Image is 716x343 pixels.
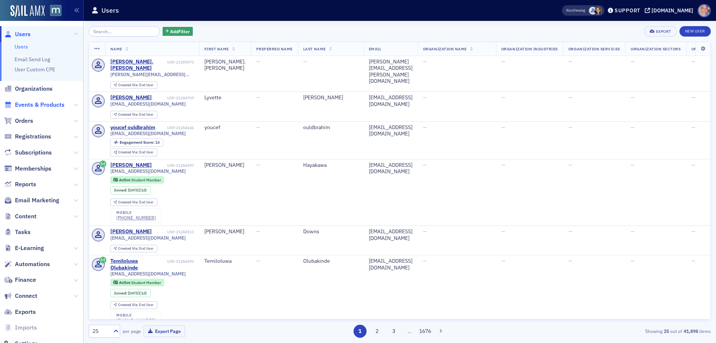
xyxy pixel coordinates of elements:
[631,162,635,168] span: —
[423,124,427,131] span: —
[4,292,37,300] a: Connect
[110,279,164,286] div: Active: Active: Student Member
[153,96,194,100] div: USR-21284709
[404,328,415,334] span: …
[118,247,154,251] div: End User
[15,149,52,157] span: Subscriptions
[256,46,293,52] span: Preferred Name
[691,124,695,131] span: —
[303,124,358,131] div: ouldbrahim
[128,188,147,193] div: (1d)
[120,140,160,144] div: 14
[167,60,194,65] div: USR-21285073
[4,165,51,173] a: Memberships
[303,58,307,65] span: —
[110,235,186,241] span: [EMAIL_ADDRESS][DOMAIN_NAME]
[568,258,572,264] span: —
[679,26,711,37] a: New User
[118,112,139,117] span: Created Via :
[369,228,412,241] div: [EMAIL_ADDRESS][DOMAIN_NAME]
[118,82,139,87] span: Created Via :
[501,228,505,235] span: —
[110,199,157,206] div: Created Via: End User
[118,246,139,251] span: Created Via :
[110,46,122,52] span: Name
[645,8,696,13] button: [DOMAIN_NAME]
[119,280,131,285] span: Active
[110,301,157,309] div: Created Via: End User
[131,177,161,183] span: Student Member
[204,59,246,72] div: [PERSON_NAME].[PERSON_NAME]
[15,276,36,284] span: Finance
[423,46,467,52] span: Organization Name
[110,131,186,136] span: [EMAIL_ADDRESS][DOMAIN_NAME]
[15,308,36,316] span: Exports
[631,46,681,52] span: Organization Sectors
[15,43,28,50] a: Users
[170,28,190,35] span: Add Filter
[4,228,31,236] a: Tasks
[110,101,186,107] span: [EMAIL_ADDRESS][DOMAIN_NAME]
[116,211,156,215] div: mobile
[369,46,381,52] span: Email
[118,113,154,117] div: End User
[110,162,152,169] a: [PERSON_NAME]
[423,228,427,235] span: —
[204,124,246,131] div: youcef
[303,46,326,52] span: Last Name
[110,258,166,271] a: Temiloluwa Olubakinde
[15,165,51,173] span: Memberships
[128,187,139,193] span: [DATE]
[110,186,151,194] div: Joined: 2025-08-25 00:00:00
[4,101,65,109] a: Events & Products
[4,260,50,268] a: Automations
[4,132,51,141] a: Registrations
[501,162,505,168] span: —
[120,140,155,145] span: Engagement Score :
[4,30,31,38] a: Users
[656,29,671,34] div: Export
[354,325,367,338] button: 1
[153,230,194,234] div: USR-21284513
[509,328,711,334] div: Showing out of items
[128,290,139,296] span: [DATE]
[423,162,427,168] span: —
[15,132,51,141] span: Registrations
[369,59,412,85] div: [PERSON_NAME][EMAIL_ADDRESS][PERSON_NAME][DOMAIN_NAME]
[594,7,602,15] span: Michelle Brown
[15,180,36,188] span: Reports
[101,6,119,15] h1: Users
[110,228,152,235] div: [PERSON_NAME]
[131,280,161,285] span: Student Member
[568,58,572,65] span: —
[615,7,640,14] div: Support
[110,59,166,72] a: [PERSON_NAME].[PERSON_NAME]
[15,228,31,236] span: Tasks
[256,162,260,168] span: —
[698,4,711,17] span: Profile
[631,258,635,264] span: —
[92,327,109,335] div: 25
[4,308,36,316] a: Exports
[631,58,635,65] span: —
[691,162,695,168] span: —
[303,94,358,101] div: [PERSON_NAME]
[204,162,246,169] div: [PERSON_NAME]
[167,259,194,264] div: USR-21284490
[369,162,412,175] div: [EMAIL_ADDRESS][DOMAIN_NAME]
[501,46,558,52] span: Organization Industries
[116,215,156,221] div: [PHONE_NUMBER]
[118,200,154,205] div: End User
[118,303,154,307] div: End User
[110,81,157,89] div: Created Via: End User
[566,8,573,13] div: Also
[589,7,597,15] span: Justin Chase
[256,228,260,235] span: —
[4,276,36,284] a: Finance
[204,258,246,265] div: Temiloluwa
[501,94,505,101] span: —
[423,258,427,264] span: —
[15,244,44,252] span: E-Learning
